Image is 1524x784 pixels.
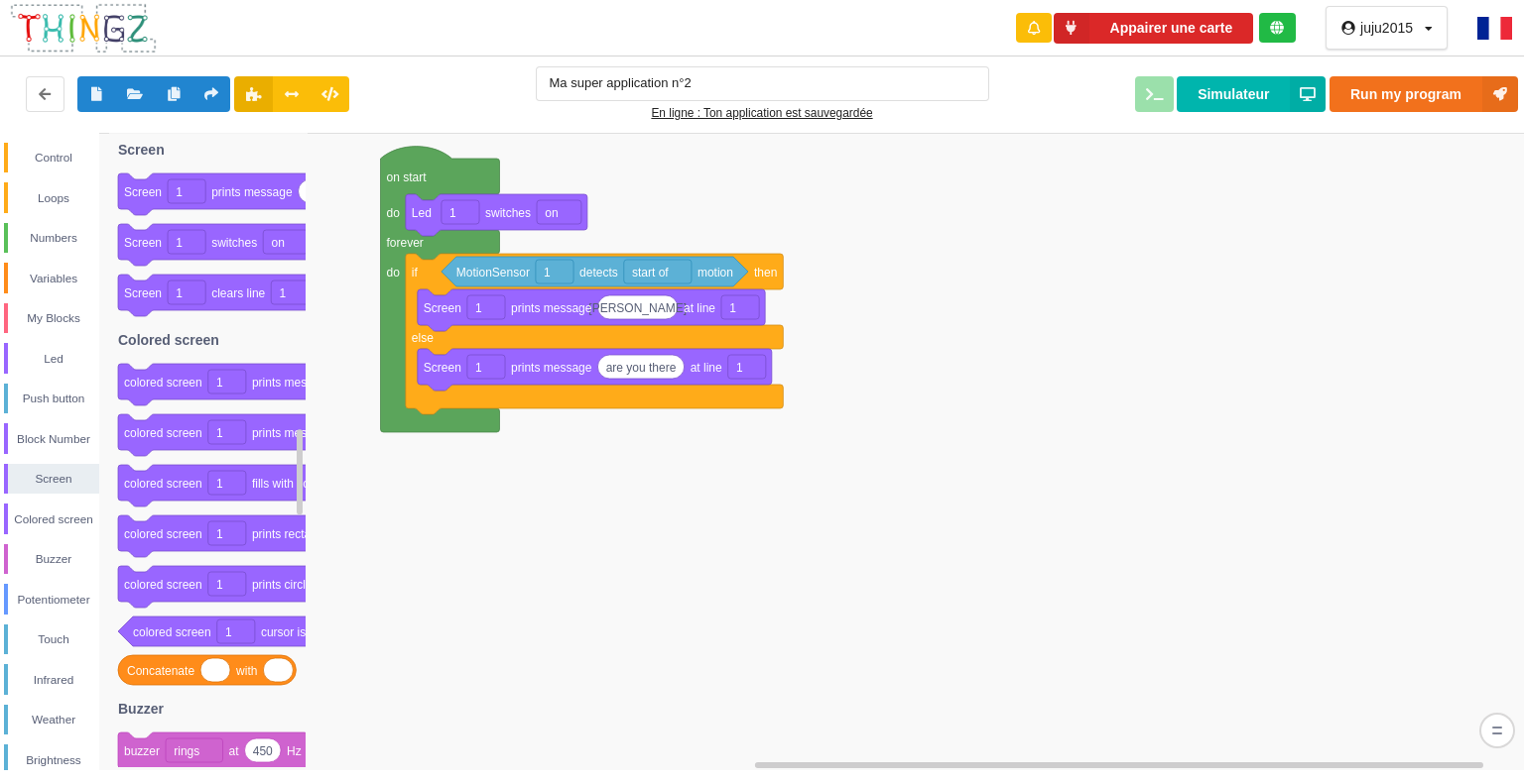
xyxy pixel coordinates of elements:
text: start of [632,266,669,280]
text: clears line [211,286,265,300]
text: colored screen [124,527,202,541]
text: Screen [118,142,165,158]
text: Screen [124,286,162,300]
text: [PERSON_NAME] [588,301,687,315]
div: Brightness [8,750,99,770]
div: Tu es connecté au serveur de création de Thingz [1259,13,1296,43]
text: prints message [511,301,592,315]
div: Numbers [8,228,99,248]
text: colored screen [124,376,202,390]
text: colored screen [133,625,211,639]
text: prints message [211,185,293,199]
text: Screen [124,236,162,250]
text: 1 [449,206,456,220]
text: Hz [287,744,302,758]
div: Colored screen [8,509,99,529]
img: fr.png [1477,17,1512,40]
text: prints message [511,361,592,375]
text: Colored screen [118,332,219,348]
text: colored screen [124,578,202,592]
img: thingz_logo.png [9,2,158,55]
text: are you there [606,361,677,375]
text: 1 [729,301,736,315]
div: Touch [8,629,99,649]
text: switches [485,206,531,220]
text: fills with color [252,477,322,491]
text: 1 [475,301,482,315]
div: Led [8,349,99,369]
text: 1 [736,361,743,375]
text: detects [579,266,618,280]
text: 1 [176,185,183,199]
div: Screen [8,469,99,489]
text: MotionSensor [456,266,530,280]
text: at [229,744,240,758]
div: Weather [8,710,99,729]
div: Infrared [8,670,99,690]
div: Buzzer [8,549,99,569]
text: 1 [475,361,482,375]
text: on [271,236,284,250]
button: Simulateur [1177,76,1326,112]
div: Block Number [8,429,99,449]
text: on [545,206,558,220]
text: 450 [253,744,273,758]
text: 1 [216,426,223,440]
text: 1 [176,286,183,300]
text: forever [386,236,423,250]
div: juju2015 [1360,21,1413,35]
text: prints message [252,426,333,440]
text: cursor is out of screen [261,625,378,639]
text: 1 [176,236,183,250]
text: do [386,206,400,220]
button: Appairer une carte [1054,13,1254,44]
div: Loops [8,188,99,208]
text: 1 [216,477,223,491]
div: Potentiometer [8,590,99,610]
text: Concatenate [127,664,194,678]
text: Screen [424,361,461,375]
text: with [235,664,257,678]
text: do [386,266,400,280]
text: Screen [424,301,461,315]
text: switches [211,236,257,250]
text: prints rectangle at position [252,527,391,541]
text: buzzer [124,744,160,758]
text: else [412,331,434,345]
text: at line [684,301,715,315]
text: then [754,266,777,280]
text: 1 [216,527,223,541]
text: 1 [216,376,223,390]
text: Buzzer [118,701,164,717]
text: colored screen [124,426,202,440]
text: at line [691,361,722,375]
text: colored screen [124,477,202,491]
text: prints message [252,376,333,390]
text: on start [386,170,427,184]
text: if [412,266,419,280]
text: Led [412,206,432,220]
text: 1 [216,578,223,592]
div: My Blocks [8,308,99,328]
text: 1 [225,625,232,639]
div: Push button [8,389,99,408]
text: 1 [544,266,551,280]
div: Control [8,148,99,168]
div: En ligne : Ton application est sauvegardée [536,103,989,123]
text: motion [698,266,733,280]
div: Variables [8,269,99,288]
button: Run my program [1330,76,1518,112]
text: prints circle at position [252,578,370,592]
text: Screen [124,185,162,199]
text: rings [174,744,199,758]
text: 1 [279,286,286,300]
